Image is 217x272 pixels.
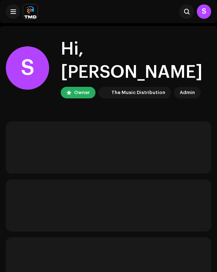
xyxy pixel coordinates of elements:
[6,46,49,90] div: S
[61,38,211,84] div: Hi, [PERSON_NAME]
[100,88,109,97] img: 622bc8f8-b98b-49b5-8c6c-3a84fb01c0a0
[197,4,211,19] div: S
[180,88,195,97] div: Admin
[74,88,90,97] div: Owner
[111,88,165,97] div: The Music Distribution
[23,4,38,19] img: 622bc8f8-b98b-49b5-8c6c-3a84fb01c0a0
